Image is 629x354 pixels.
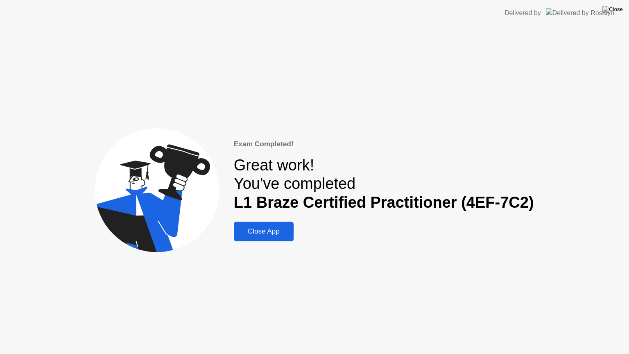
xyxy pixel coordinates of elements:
div: Exam Completed! [234,139,534,150]
div: Close App [236,227,291,236]
img: Close [602,6,623,13]
div: Great work! You've completed [234,156,534,212]
div: Delivered by [505,8,541,18]
button: Close App [234,222,294,241]
img: Delivered by Rosalyn [546,8,614,18]
b: L1 Braze Certified Practitioner (4EF-7C2) [234,194,534,211]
